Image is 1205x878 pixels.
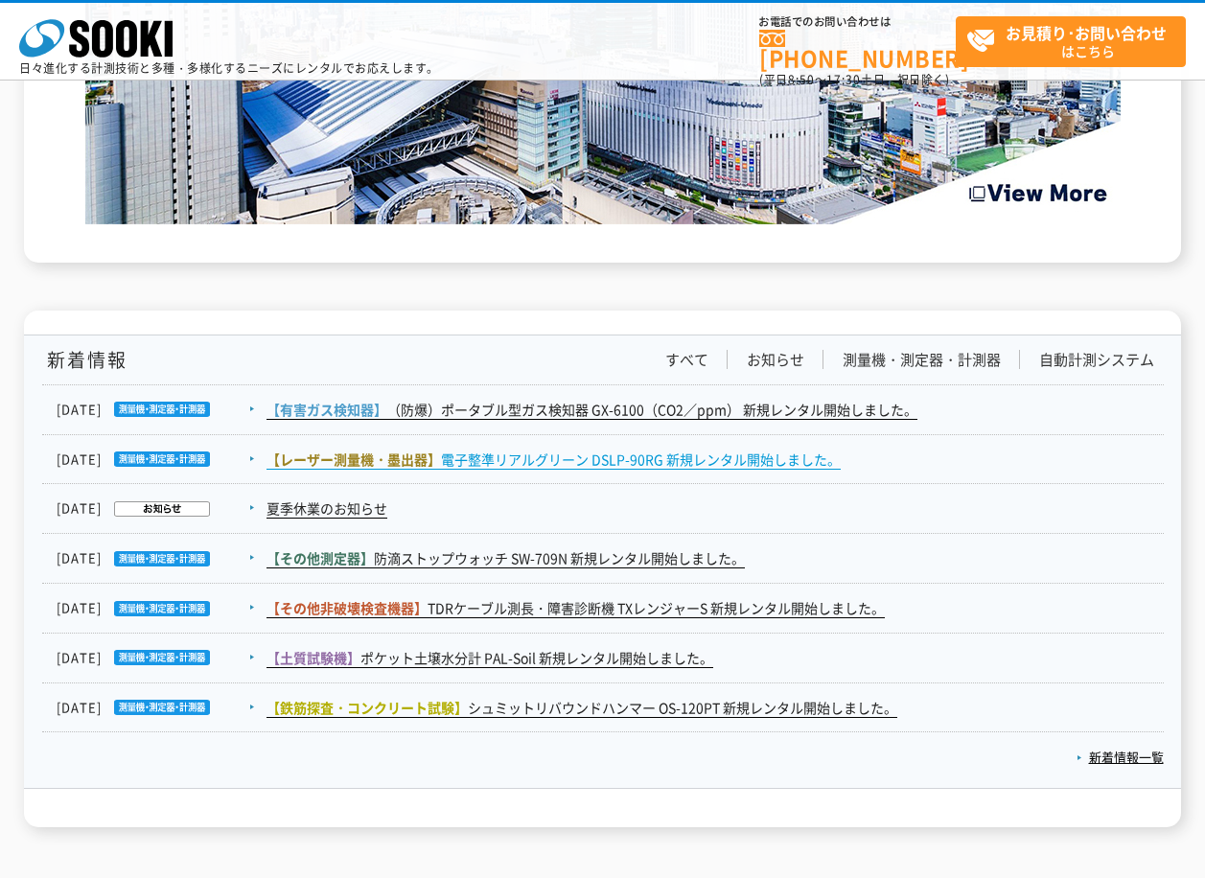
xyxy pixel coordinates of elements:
img: お知らせ [102,501,210,517]
img: 測量機・測定器・計測器 [102,451,210,467]
a: 【鉄筋探査・コンクリート試験】シュミットリバウンドハンマー OS-120PT 新規レンタル開始しました。 [266,698,897,718]
span: 8:50 [788,71,815,88]
dt: [DATE] [57,400,265,420]
a: 【有害ガス検知器】（防爆）ポータブル型ガス検知器 GX-6100（CO2／ppm） 新規レンタル開始しました。 [266,400,917,420]
dt: [DATE] [57,498,265,519]
img: 測量機・測定器・計測器 [102,402,210,417]
img: 測量機・測定器・計測器 [102,700,210,715]
a: 測量機・測定器・計測器 [843,350,1001,370]
span: 【土質試験機】 [266,648,360,667]
span: はこちら [966,17,1185,65]
a: お知らせ [747,350,804,370]
a: Create the Future [85,204,1121,222]
span: (平日 ～ 土日、祝日除く) [759,71,949,88]
span: お電話でのお問い合わせは [759,16,956,28]
h1: 新着情報 [42,350,127,370]
span: 17:30 [826,71,861,88]
a: 【その他非破壊検査機器】TDRケーブル測長・障害診断機 TXレンジャーS 新規レンタル開始しました。 [266,598,885,618]
a: 【土質試験機】ポケット土壌水分計 PAL-Soil 新規レンタル開始しました。 [266,648,713,668]
dt: [DATE] [57,548,265,568]
a: 新着情報一覧 [1077,748,1164,766]
dt: [DATE] [57,598,265,618]
img: 測量機・測定器・計測器 [102,551,210,566]
dt: [DATE] [57,450,265,470]
span: 【鉄筋探査・コンクリート試験】 [266,698,468,717]
a: 夏季休業のお知らせ [266,498,387,519]
img: 測量機・測定器・計測器 [102,650,210,665]
span: 【レーザー測量機・墨出器】 [266,450,441,469]
a: 【その他測定器】防滴ストップウォッチ SW-709N 新規レンタル開始しました。 [266,548,745,568]
span: 【その他測定器】 [266,548,374,567]
a: 自動計測システム [1039,350,1154,370]
span: 【その他非破壊検査機器】 [266,598,428,617]
a: [PHONE_NUMBER] [759,30,956,69]
dt: [DATE] [57,648,265,668]
a: 【レーザー測量機・墨出器】電子整準リアルグリーン DSLP-90RG 新規レンタル開始しました。 [266,450,841,470]
img: 測量機・測定器・計測器 [102,601,210,616]
a: お見積り･お問い合わせはこちら [956,16,1186,67]
a: すべて [665,350,708,370]
span: 【有害ガス検知器】 [266,400,387,419]
dt: [DATE] [57,698,265,718]
p: 日々進化する計測技術と多種・多様化するニーズにレンタルでお応えします。 [19,62,439,74]
strong: お見積り･お問い合わせ [1006,21,1167,44]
